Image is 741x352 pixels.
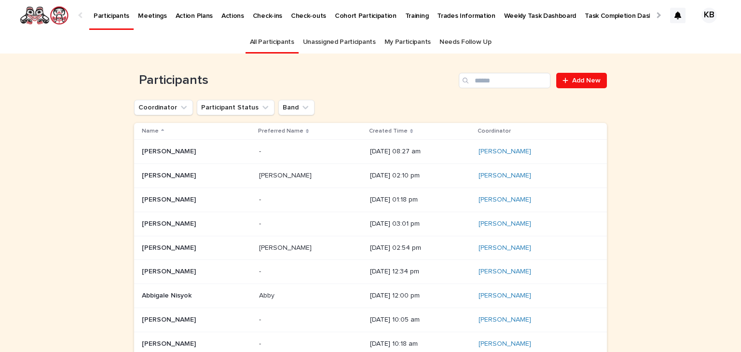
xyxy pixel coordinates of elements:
a: Unassigned Participants [303,31,376,54]
p: [DATE] 10:05 am [370,316,471,324]
p: Created Time [369,126,408,136]
p: Coordinator [478,126,511,136]
p: [PERSON_NAME] [142,194,198,204]
button: Participant Status [197,100,274,115]
a: [PERSON_NAME] [479,268,531,276]
p: [PERSON_NAME] [142,266,198,276]
p: Abby [259,290,276,300]
a: [PERSON_NAME] [479,148,531,156]
a: Add New [556,73,607,88]
p: - [259,146,263,156]
p: - [259,218,263,228]
h1: Participants [134,73,455,88]
img: rNyI97lYS1uoOg9yXW8k [19,6,69,25]
tr: [PERSON_NAME][PERSON_NAME] -- [DATE] 12:34 pm[PERSON_NAME] [134,260,607,284]
p: [PERSON_NAME] [142,314,198,324]
p: [PERSON_NAME] [142,146,198,156]
a: [PERSON_NAME] [479,292,531,300]
p: [PERSON_NAME] [142,170,198,180]
p: - [259,338,263,348]
a: [PERSON_NAME] [479,244,531,252]
a: [PERSON_NAME] [479,340,531,348]
button: Coordinator [134,100,193,115]
p: [DATE] 02:10 pm [370,172,471,180]
p: [PERSON_NAME] [142,218,198,228]
p: [DATE] 12:00 pm [370,292,471,300]
p: - [259,266,263,276]
a: All Participants [250,31,294,54]
p: [DATE] 12:34 pm [370,268,471,276]
p: - [259,194,263,204]
p: [DATE] 03:01 pm [370,220,471,228]
p: [PERSON_NAME] [142,242,198,252]
p: Preferred Name [258,126,303,136]
p: [PERSON_NAME] [259,242,314,252]
tr: [PERSON_NAME][PERSON_NAME] [PERSON_NAME][PERSON_NAME] [DATE] 02:10 pm[PERSON_NAME] [134,164,607,188]
p: [PERSON_NAME] [259,170,314,180]
a: [PERSON_NAME] [479,220,531,228]
tr: [PERSON_NAME][PERSON_NAME] -- [DATE] 03:01 pm[PERSON_NAME] [134,212,607,236]
tr: [PERSON_NAME][PERSON_NAME] -- [DATE] 01:18 pm[PERSON_NAME] [134,188,607,212]
p: [DATE] 08:27 am [370,148,471,156]
span: Add New [572,77,601,84]
div: KB [701,8,717,23]
p: [PERSON_NAME] [142,338,198,348]
a: [PERSON_NAME] [479,316,531,324]
p: - [259,314,263,324]
a: Needs Follow Up [439,31,491,54]
p: [DATE] 10:18 am [370,340,471,348]
tr: Abbigale NisyokAbbigale Nisyok AbbyAbby [DATE] 12:00 pm[PERSON_NAME] [134,284,607,308]
p: [DATE] 02:54 pm [370,244,471,252]
button: Band [278,100,315,115]
input: Search [459,73,550,88]
a: [PERSON_NAME] [479,196,531,204]
tr: [PERSON_NAME][PERSON_NAME] [PERSON_NAME][PERSON_NAME] [DATE] 02:54 pm[PERSON_NAME] [134,236,607,260]
p: [DATE] 01:18 pm [370,196,471,204]
a: My Participants [384,31,431,54]
p: Name [142,126,159,136]
a: [PERSON_NAME] [479,172,531,180]
tr: [PERSON_NAME][PERSON_NAME] -- [DATE] 10:05 am[PERSON_NAME] [134,308,607,332]
tr: [PERSON_NAME][PERSON_NAME] -- [DATE] 08:27 am[PERSON_NAME] [134,140,607,164]
p: Abbigale Nisyok [142,290,193,300]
